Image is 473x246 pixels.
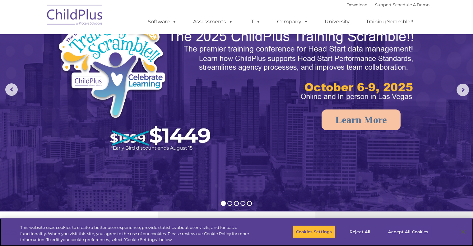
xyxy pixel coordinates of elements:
a: Support [375,2,392,7]
a: Training Scramble!! [360,16,419,28]
a: Software [141,16,183,28]
a: Schedule A Demo [393,2,429,7]
span: Last name [86,41,105,46]
span: Phone number [86,67,113,71]
a: Company [271,16,314,28]
font: | [346,2,429,7]
button: Accept All Cookies [385,225,432,238]
button: Reject All [341,225,379,238]
img: ChildPlus by Procare Solutions [44,0,106,31]
a: University [318,16,356,28]
a: IT [243,16,267,28]
button: Close [456,225,470,239]
a: Learn More [322,109,401,130]
div: This website uses cookies to create a better user experience, provide statistics about user visit... [20,225,260,243]
a: Download [346,2,368,7]
button: Cookies Settings [293,225,335,238]
a: Assessments [187,16,239,28]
